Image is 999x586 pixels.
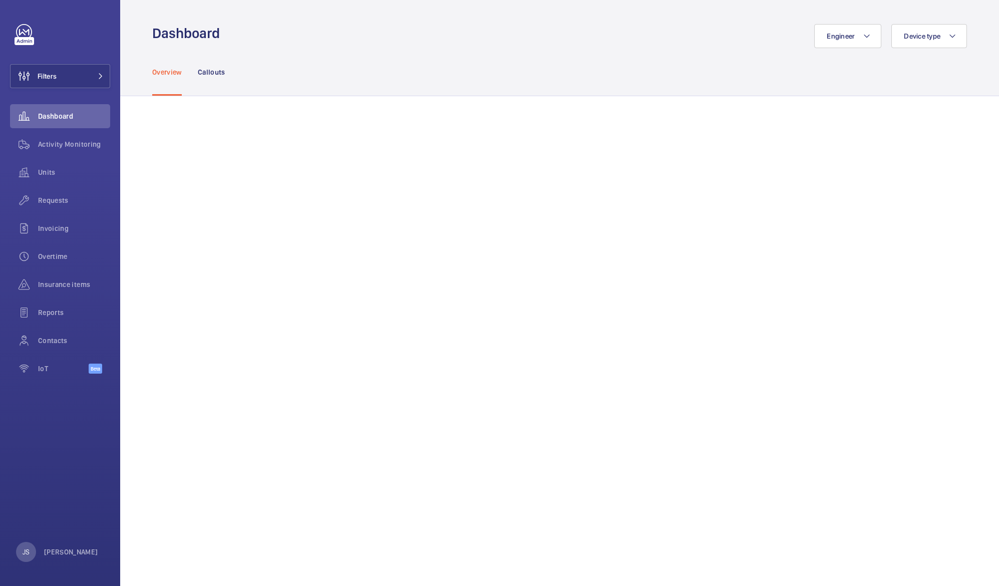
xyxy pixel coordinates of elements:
span: Engineer [827,32,855,40]
p: JS [23,547,30,557]
h1: Dashboard [152,24,226,43]
span: Overtime [38,251,110,261]
p: [PERSON_NAME] [44,547,98,557]
span: Dashboard [38,111,110,121]
span: Invoicing [38,223,110,233]
span: Reports [38,308,110,318]
p: Overview [152,67,182,77]
span: Insurance items [38,279,110,289]
span: Requests [38,195,110,205]
span: IoT [38,364,89,374]
button: Engineer [814,24,881,48]
span: Contacts [38,336,110,346]
span: Activity Monitoring [38,139,110,149]
span: Filters [38,71,57,81]
span: Units [38,167,110,177]
span: Device type [904,32,940,40]
button: Filters [10,64,110,88]
span: Beta [89,364,102,374]
button: Device type [891,24,967,48]
p: Callouts [198,67,225,77]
